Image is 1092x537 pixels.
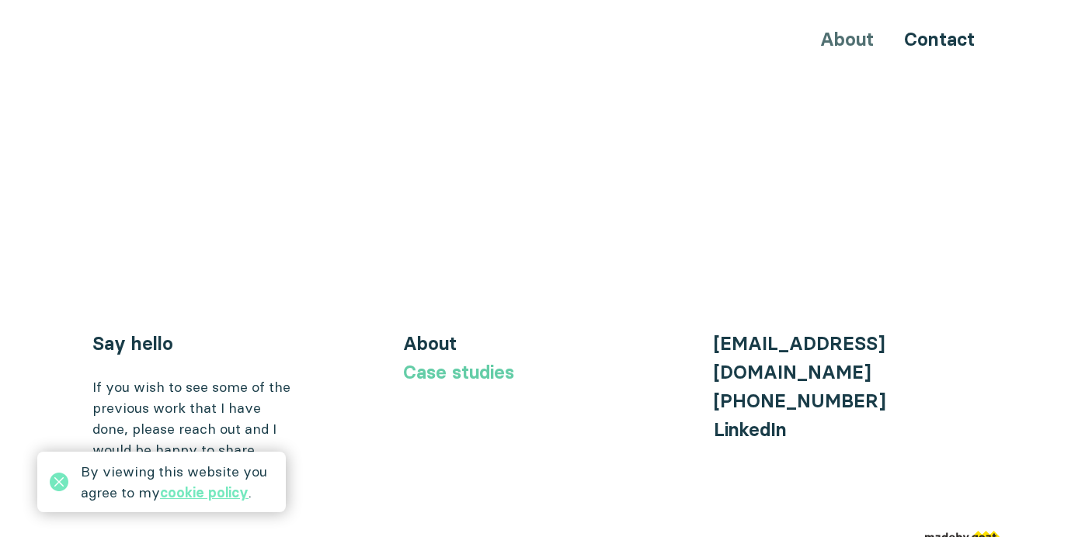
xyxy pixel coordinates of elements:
[714,390,885,412] a: [PHONE_NUMBER]
[92,376,294,460] div: If you wish to see some of the previous work that I have done, please reach out and I would be ha...
[403,332,457,355] a: About
[904,28,975,50] a: Contact
[403,361,514,383] a: Case studies
[81,461,273,503] div: By viewing this website you agree to my .
[92,332,173,355] a: Say hello
[714,418,787,441] a: LinkedIn
[160,483,249,501] a: cookie policy
[714,332,885,383] a: [EMAIL_ADDRESS][DOMAIN_NAME]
